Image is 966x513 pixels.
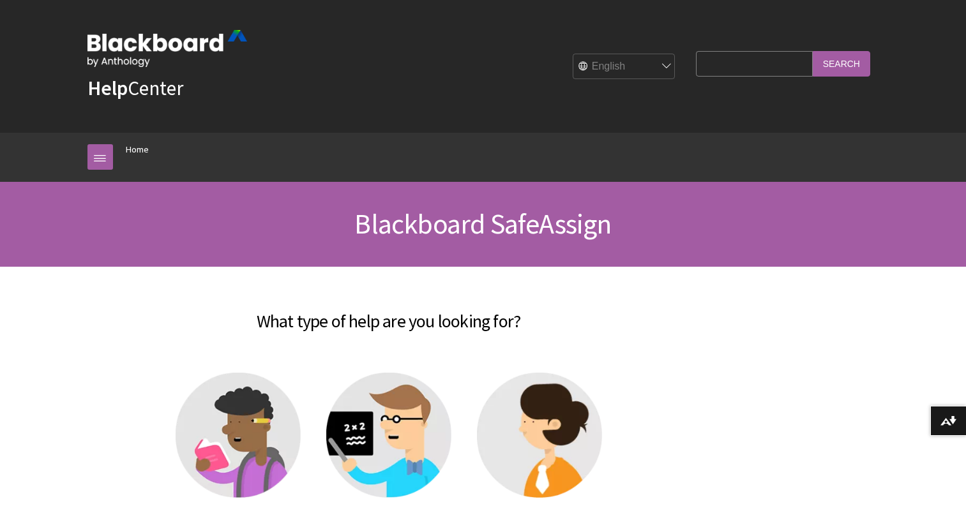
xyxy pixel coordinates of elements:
strong: Help [87,75,128,101]
a: HelpCenter [87,75,183,101]
span: Blackboard SafeAssign [354,206,611,241]
img: Administrator help [477,373,602,498]
img: Instructor help [326,373,451,498]
img: Student help [176,373,301,498]
img: Blackboard by Anthology [87,30,247,67]
select: Site Language Selector [573,54,675,80]
input: Search [813,51,870,76]
a: Home [126,142,149,158]
h2: What type of help are you looking for? [87,292,690,334]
